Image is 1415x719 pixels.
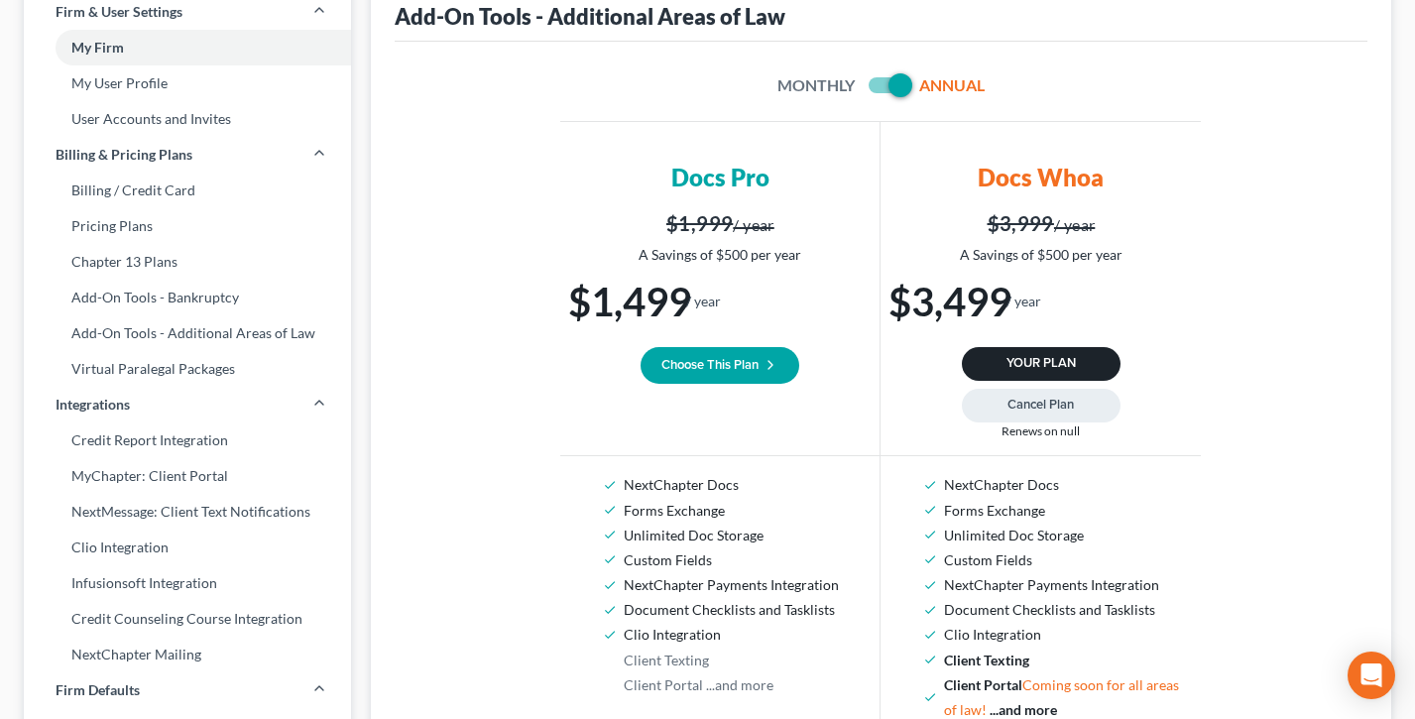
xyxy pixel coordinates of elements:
h1: $3,499 [888,281,1193,323]
span: Integrations [56,395,130,415]
p: A Savings of $500 per year [888,245,1193,265]
a: Credit Report Integration [24,422,351,458]
small: / year [1054,215,1095,234]
div: Renews on null [888,422,1193,439]
span: Billing & Pricing Plans [56,145,192,165]
h4: $1,999 [568,209,872,237]
button: Cancel Plan [962,389,1120,422]
a: Clio Integration [24,530,351,565]
span: Custom Fields [624,551,712,568]
a: Add-On Tools - Additional Areas of Law [24,315,351,351]
a: Integrations [24,387,351,422]
span: Client Texting [624,652,709,668]
h3: Docs Pro [671,162,769,193]
a: My Firm [24,30,351,65]
label: Annual [919,73,985,97]
div: Open Intercom Messenger [1348,652,1395,699]
small: / year [1006,295,1041,309]
h4: $3,999 [888,209,1193,237]
span: Client Portal [624,676,703,693]
a: User Accounts and Invites [24,101,351,137]
h3: Docs Whoa [978,162,1104,193]
small: / year [733,215,773,234]
a: MyChapter: Client Portal [24,458,351,494]
span: Document Checklists and Tasklists [624,601,835,618]
span: ...and more [990,701,1057,718]
a: Billing & Pricing Plans [24,137,351,173]
span: Coming soon for all areas of law! [944,676,1179,718]
a: NextMessage: Client Text Notifications [24,494,351,530]
h1: $1,499 [568,281,872,323]
span: Clio Integration [944,626,1041,643]
span: Clio Integration [624,626,721,643]
span: Forms Exchange [944,502,1045,519]
span: Firm Defaults [56,680,140,700]
span: Unlimited Doc Storage [624,527,764,543]
span: Client Portal [944,676,1179,718]
button: Choose This Plan [641,347,799,384]
label: Monthly [777,73,855,97]
a: NextChapter Mailing [24,637,351,672]
span: Forms Exchange [624,502,725,519]
small: / year [686,295,721,309]
span: Your Plan [1006,355,1076,371]
a: My User Profile [24,65,351,101]
span: Client Texting [944,652,1029,668]
span: NextChapter Docs [624,476,739,493]
span: NextChapter Payments Integration [944,576,1159,593]
a: Billing / Credit Card [24,173,351,208]
span: ...and more [706,676,773,693]
a: Chapter 13 Plans [24,244,351,280]
a: Infusionsoft Integration [24,565,351,601]
span: Custom Fields [944,551,1032,568]
a: Virtual Paralegal Packages [24,351,351,387]
button: Your Plan [962,347,1120,381]
a: Pricing Plans [24,208,351,244]
a: Add-On Tools - Bankruptcy [24,280,351,315]
div: Add-On Tools - Additional Areas of Law [395,2,785,31]
span: NextChapter Docs [944,476,1059,493]
span: NextChapter Payments Integration [624,576,839,593]
a: Credit Counseling Course Integration [24,601,351,637]
a: Firm Defaults [24,672,351,708]
span: Document Checklists and Tasklists [944,601,1155,618]
span: Unlimited Doc Storage [944,527,1084,543]
span: Choose This Plan [661,358,759,374]
span: Firm & User Settings [56,2,182,22]
p: A Savings of $500 per year [568,245,872,265]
